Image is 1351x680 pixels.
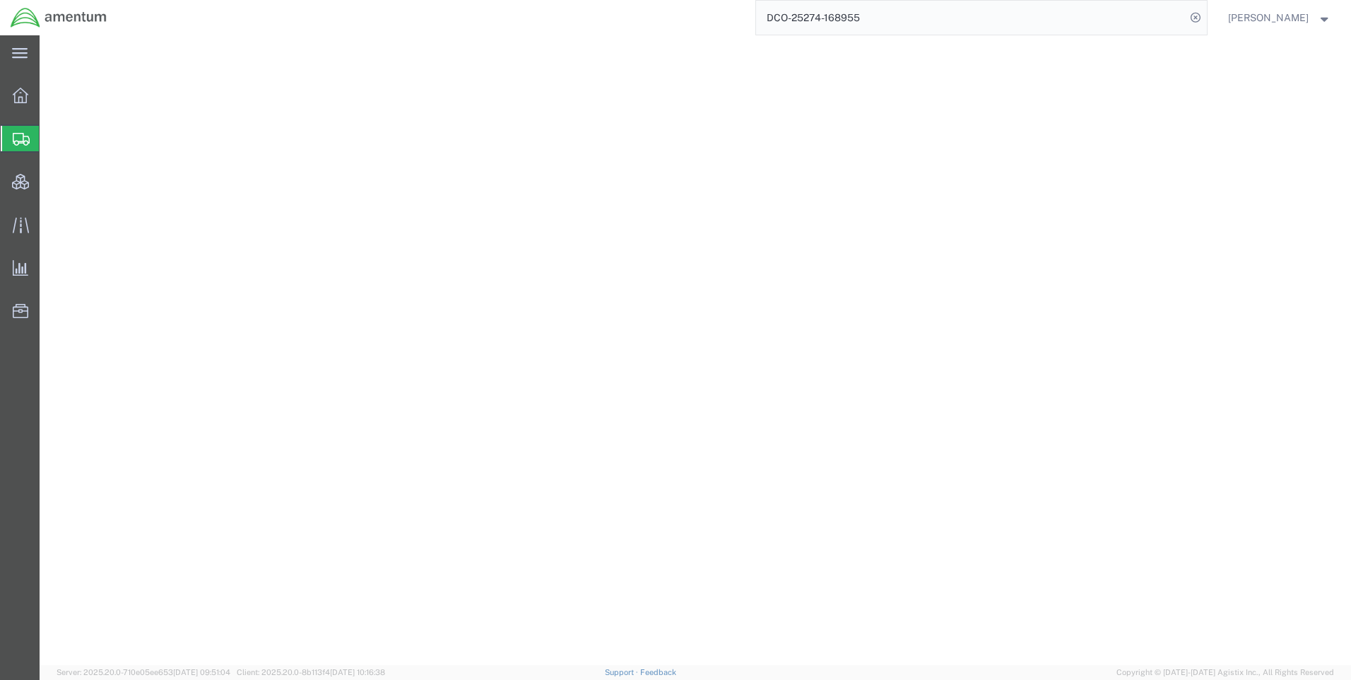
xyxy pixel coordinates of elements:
[330,668,385,676] span: [DATE] 10:16:38
[237,668,385,676] span: Client: 2025.20.0-8b113f4
[173,668,230,676] span: [DATE] 09:51:04
[57,668,230,676] span: Server: 2025.20.0-710e05ee653
[1228,10,1309,25] span: Ray Cheatteam
[605,668,640,676] a: Support
[1227,9,1332,26] button: [PERSON_NAME]
[10,7,107,28] img: logo
[40,35,1351,665] iframe: FS Legacy Container
[1116,667,1334,679] span: Copyright © [DATE]-[DATE] Agistix Inc., All Rights Reserved
[756,1,1186,35] input: Search for shipment number, reference number
[640,668,676,676] a: Feedback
